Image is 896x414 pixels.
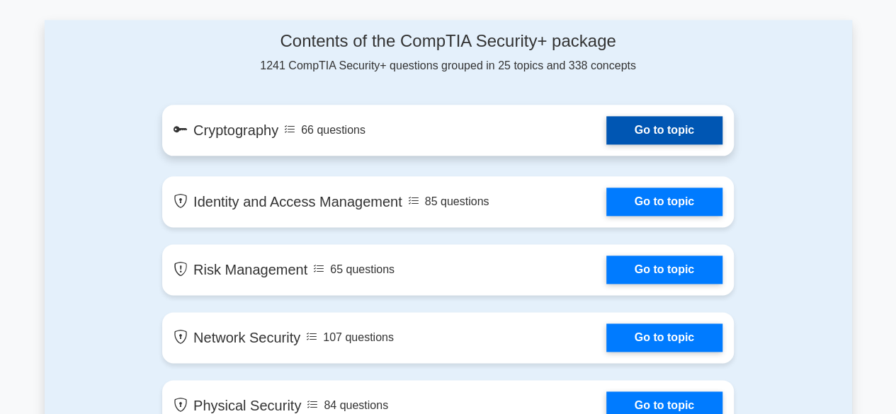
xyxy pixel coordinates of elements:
[606,188,722,216] a: Go to topic
[606,323,722,352] a: Go to topic
[606,116,722,144] a: Go to topic
[606,255,722,284] a: Go to topic
[162,31,734,74] div: 1241 CompTIA Security+ questions grouped in 25 topics and 338 concepts
[162,31,734,52] h4: Contents of the CompTIA Security+ package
